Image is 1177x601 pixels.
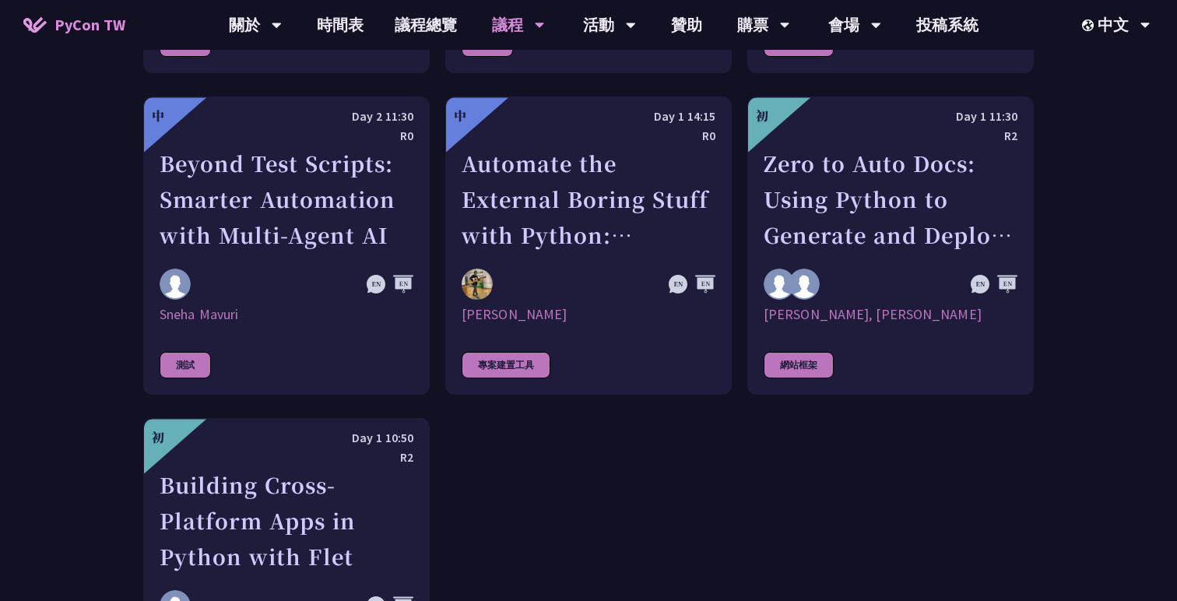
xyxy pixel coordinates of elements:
div: 網站框架 [764,352,834,378]
a: 初 Day 1 11:30 R2 Zero to Auto Docs: Using Python to Generate and Deploy Static Sites Daniel GauTi... [747,97,1034,395]
div: R0 [160,126,413,146]
div: Day 1 11:30 [764,107,1017,126]
div: Zero to Auto Docs: Using Python to Generate and Deploy Static Sites [764,146,1017,253]
div: 中 [454,107,466,125]
div: 專案建置工具 [462,352,550,378]
div: 中 [152,107,164,125]
div: 初 [152,428,164,447]
div: R2 [764,126,1017,146]
div: R2 [160,448,413,467]
img: Locale Icon [1082,19,1098,31]
img: Home icon of PyCon TW 2025 [23,17,47,33]
img: Ryosuke Tanno [462,269,493,300]
div: Day 1 10:50 [160,428,413,448]
div: [PERSON_NAME] [462,305,715,324]
div: R0 [462,126,715,146]
div: 初 [756,107,768,125]
img: Daniel Gau [764,269,795,300]
div: [PERSON_NAME], [PERSON_NAME] [764,305,1017,324]
div: Beyond Test Scripts: Smarter Automation with Multi-Agent AI [160,146,413,253]
div: Day 1 14:15 [462,107,715,126]
span: PyCon TW [54,13,125,37]
div: Sneha Mavuri [160,305,413,324]
a: PyCon TW [8,5,141,44]
div: Building Cross-Platform Apps in Python with Flet [160,467,413,575]
div: 測試 [160,352,211,378]
img: Sneha Mavuri [160,269,191,300]
div: Automate the External Boring Stuff with Python: Exploring Model Context Protocol (MCP) [462,146,715,253]
a: 中 Day 2 11:30 R0 Beyond Test Scripts: Smarter Automation with Multi-Agent AI Sneha Mavuri Sneha M... [143,97,430,395]
img: Tiffany Gau [789,269,820,300]
div: Day 2 11:30 [160,107,413,126]
a: 中 Day 1 14:15 R0 Automate the External Boring Stuff with Python: Exploring Model Context Protocol... [445,97,732,395]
